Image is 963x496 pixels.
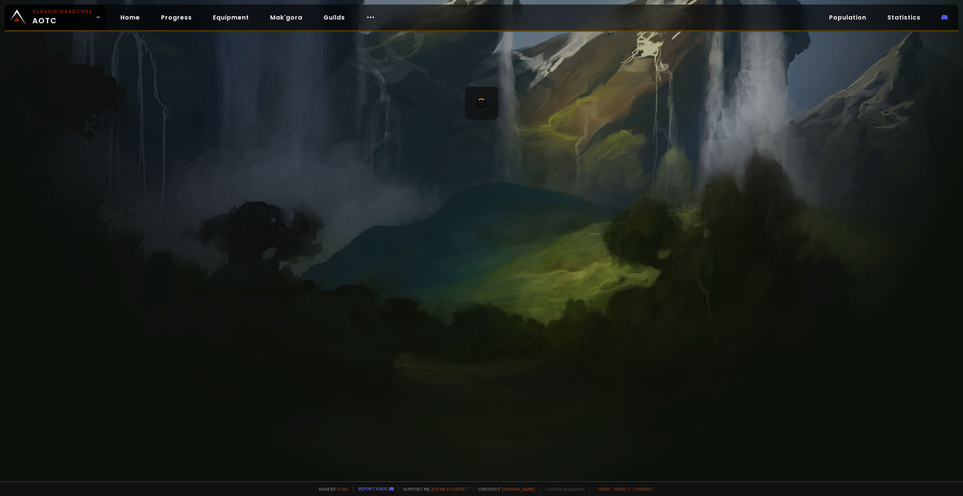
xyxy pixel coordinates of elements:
[32,8,93,26] span: AOTC
[823,10,872,25] a: Population
[539,486,585,492] span: v. d752d5 - production
[32,8,93,15] small: Classic Hardcore
[398,486,469,492] span: Support me,
[597,486,611,492] a: Terms
[114,10,146,25] a: Home
[358,486,388,491] a: Report a bug
[207,10,255,25] a: Equipment
[314,486,348,492] span: Made by
[337,486,348,492] a: a fan
[155,10,198,25] a: Progress
[502,486,535,492] a: [DOMAIN_NAME]
[431,486,469,492] a: Buy me a coffee
[317,10,351,25] a: Guilds
[473,486,535,492] span: Checkout
[5,5,105,30] a: Classic HardcoreAOTC
[614,486,630,492] a: Privacy
[881,10,927,25] a: Statistics
[264,10,308,25] a: Mak'gora
[633,486,653,492] a: Consent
